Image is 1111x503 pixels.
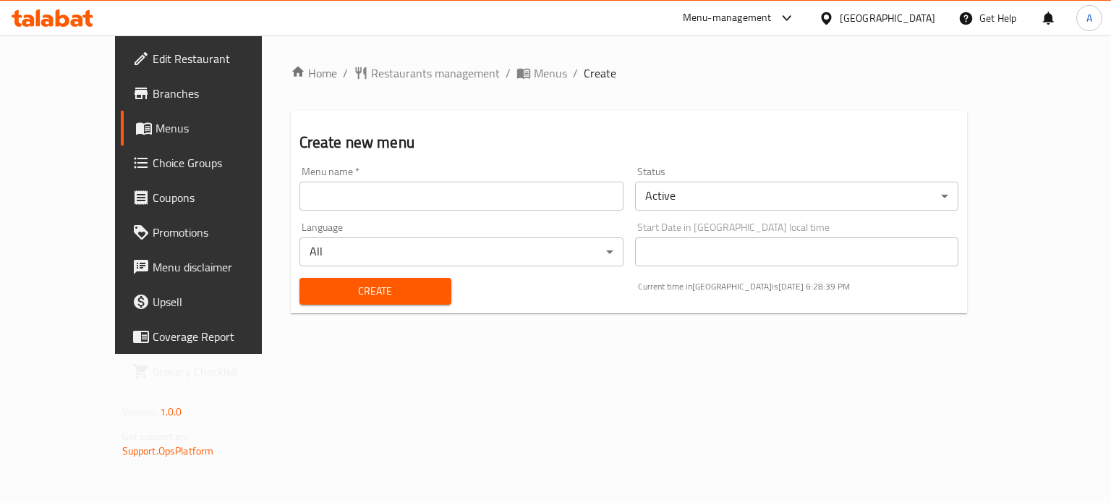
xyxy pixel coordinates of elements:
[156,119,289,137] span: Menus
[840,10,935,26] div: [GEOGRAPHIC_DATA]
[121,215,301,250] a: Promotions
[299,237,623,266] div: All
[291,64,968,82] nav: breadcrumb
[291,64,337,82] a: Home
[121,250,301,284] a: Menu disclaimer
[153,328,289,345] span: Coverage Report
[683,9,772,27] div: Menu-management
[160,402,182,421] span: 1.0.0
[299,278,451,305] button: Create
[153,224,289,241] span: Promotions
[343,64,348,82] li: /
[516,64,567,82] a: Menus
[153,363,289,380] span: Grocery Checklist
[299,132,959,153] h2: Create new menu
[122,441,214,460] a: Support.OpsPlatform
[121,354,301,389] a: Grocery Checklist
[153,154,289,172] span: Choice Groups
[121,180,301,215] a: Coupons
[506,64,511,82] li: /
[153,258,289,276] span: Menu disclaimer
[121,145,301,180] a: Choice Groups
[121,319,301,354] a: Coverage Report
[635,182,959,211] div: Active
[638,280,959,293] p: Current time in [GEOGRAPHIC_DATA] is [DATE] 6:28:39 PM
[573,64,578,82] li: /
[299,182,623,211] input: Please enter Menu name
[354,64,500,82] a: Restaurants management
[153,293,289,310] span: Upsell
[371,64,500,82] span: Restaurants management
[121,76,301,111] a: Branches
[584,64,616,82] span: Create
[153,189,289,206] span: Coupons
[122,402,158,421] span: Version:
[153,85,289,102] span: Branches
[121,111,301,145] a: Menus
[153,50,289,67] span: Edit Restaurant
[311,282,440,300] span: Create
[534,64,567,82] span: Menus
[121,284,301,319] a: Upsell
[1086,10,1092,26] span: A
[121,41,301,76] a: Edit Restaurant
[122,427,189,446] span: Get support on:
